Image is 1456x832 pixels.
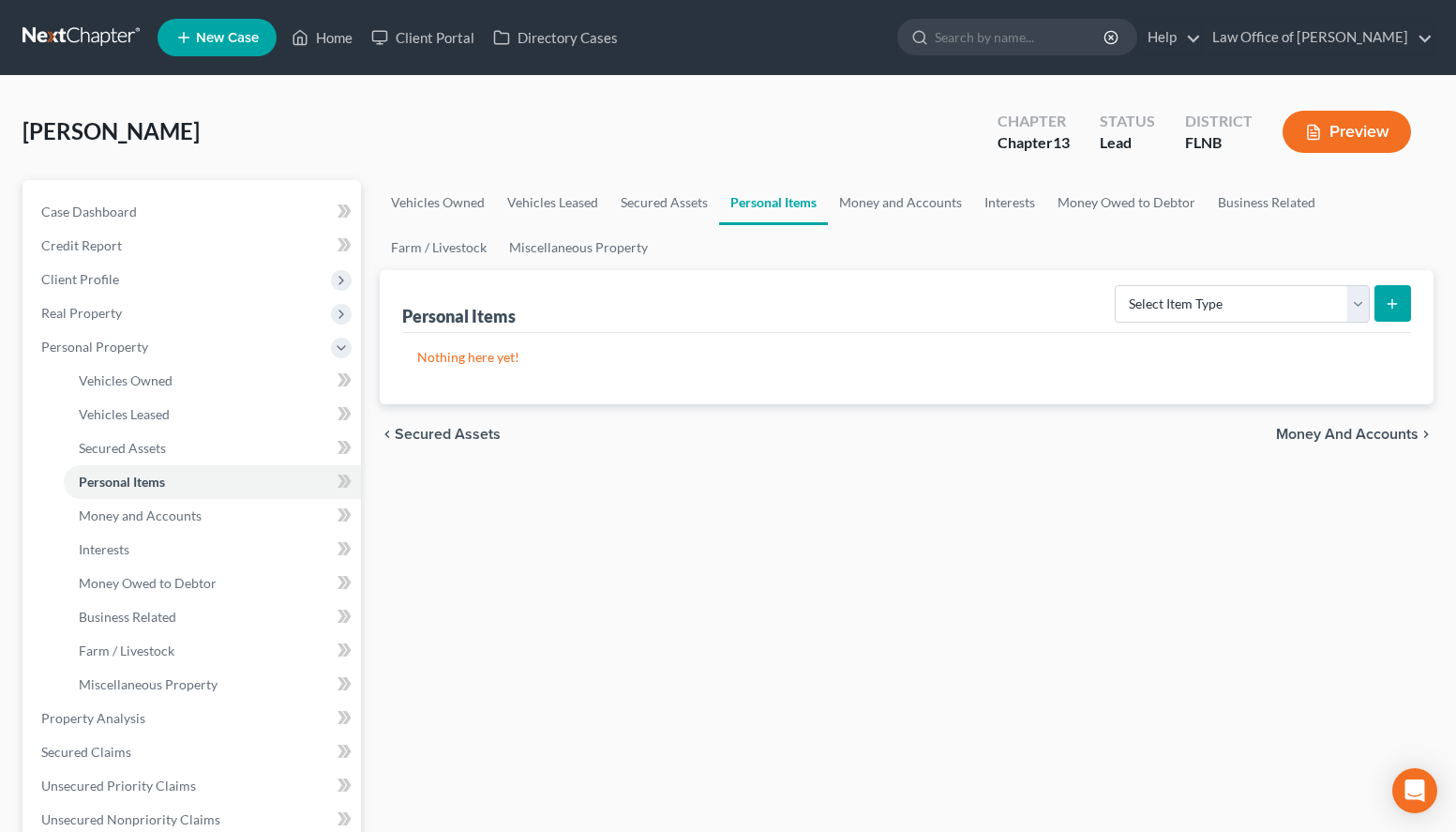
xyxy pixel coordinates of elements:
span: Case Dashboard [41,204,137,219]
div: District [1185,111,1253,132]
span: Business Related [79,609,176,625]
a: Home [282,21,362,54]
a: Directory Cases [484,21,627,54]
a: Vehicles Leased [64,398,361,431]
a: Money and Accounts [64,499,361,533]
span: Property Analysis [41,710,145,726]
a: Personal Items [719,180,828,225]
a: Secured Assets [609,180,719,225]
i: chevron_left [380,427,395,442]
div: Chapter [998,111,1070,132]
span: Interests [79,541,129,557]
a: Client Portal [362,21,484,54]
a: Personal Items [64,465,361,499]
span: [PERSON_NAME] [23,117,200,144]
a: Unsecured Priority Claims [26,769,361,803]
span: 13 [1053,133,1070,151]
a: Vehicles Leased [496,180,609,225]
span: Money and Accounts [1276,427,1418,442]
a: Vehicles Owned [64,364,361,398]
span: Secured Assets [79,440,166,456]
a: Money Owed to Debtor [1046,180,1207,225]
span: Vehicles Leased [79,406,170,422]
a: Money Owed to Debtor [64,567,361,600]
input: Search by name... [935,20,1106,54]
span: Personal Property [41,339,148,355]
span: New Case [196,31,259,45]
button: chevron_left Secured Assets [380,427,501,442]
span: Credit Report [41,237,122,253]
span: Unsecured Nonpriority Claims [41,811,220,827]
span: Secured Assets [395,427,501,442]
div: Chapter [998,132,1070,154]
p: Nothing here yet! [417,348,1396,367]
a: Law Office of [PERSON_NAME] [1203,21,1433,54]
a: Credit Report [26,229,361,263]
div: Open Intercom Messenger [1392,768,1437,813]
a: Miscellaneous Property [498,225,659,270]
a: Interests [64,533,361,567]
div: FLNB [1185,132,1253,154]
span: Secured Claims [41,744,131,760]
a: Business Related [64,600,361,634]
span: Vehicles Owned [79,372,173,388]
a: Case Dashboard [26,195,361,229]
span: Miscellaneous Property [79,676,218,692]
div: Lead [1100,132,1155,154]
span: Client Profile [41,271,119,287]
div: Personal Items [402,305,516,327]
a: Business Related [1207,180,1327,225]
span: Personal Items [79,474,165,490]
button: Money and Accounts chevron_right [1276,427,1433,442]
span: Farm / Livestock [79,643,174,658]
span: Real Property [41,305,122,321]
a: Vehicles Owned [380,180,496,225]
a: Property Analysis [26,702,361,735]
a: Help [1138,21,1201,54]
a: Miscellaneous Property [64,668,361,702]
a: Secured Claims [26,735,361,769]
span: Money and Accounts [79,507,202,523]
button: Preview [1283,111,1411,153]
div: Status [1100,111,1155,132]
span: Unsecured Priority Claims [41,778,196,794]
a: Secured Assets [64,431,361,465]
a: Money and Accounts [828,180,973,225]
span: Money Owed to Debtor [79,575,217,591]
i: chevron_right [1418,427,1433,442]
a: Interests [973,180,1046,225]
a: Farm / Livestock [380,225,498,270]
a: Farm / Livestock [64,634,361,668]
